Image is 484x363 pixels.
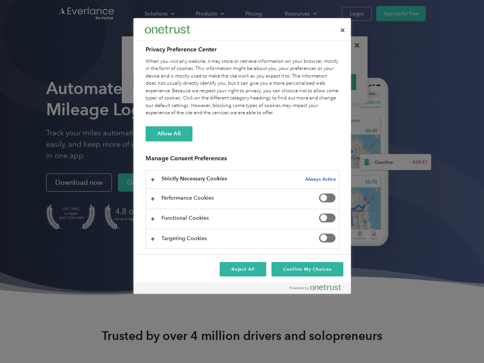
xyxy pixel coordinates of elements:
button: Close [334,22,351,39]
a: Powered by OneTrust Opens in a new Tab [290,284,347,294]
div: Privacy Preference Center [133,18,351,294]
h2: Privacy Preference Center [146,45,339,54]
div: Preference center [133,18,351,294]
button: Confirm My Choices [271,262,343,276]
img: Powered by OneTrust Opens in a new Tab [290,284,341,290]
h3: Manage Consent Preferences [146,155,339,166]
button: Allow All [146,126,192,141]
div: Everlance [145,22,190,37]
button: Reject All [220,262,267,276]
img: Everlance [145,25,190,33]
div: When you visit any website, it may store or retrieve information on your browser, mostly in the f... [146,58,339,117]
